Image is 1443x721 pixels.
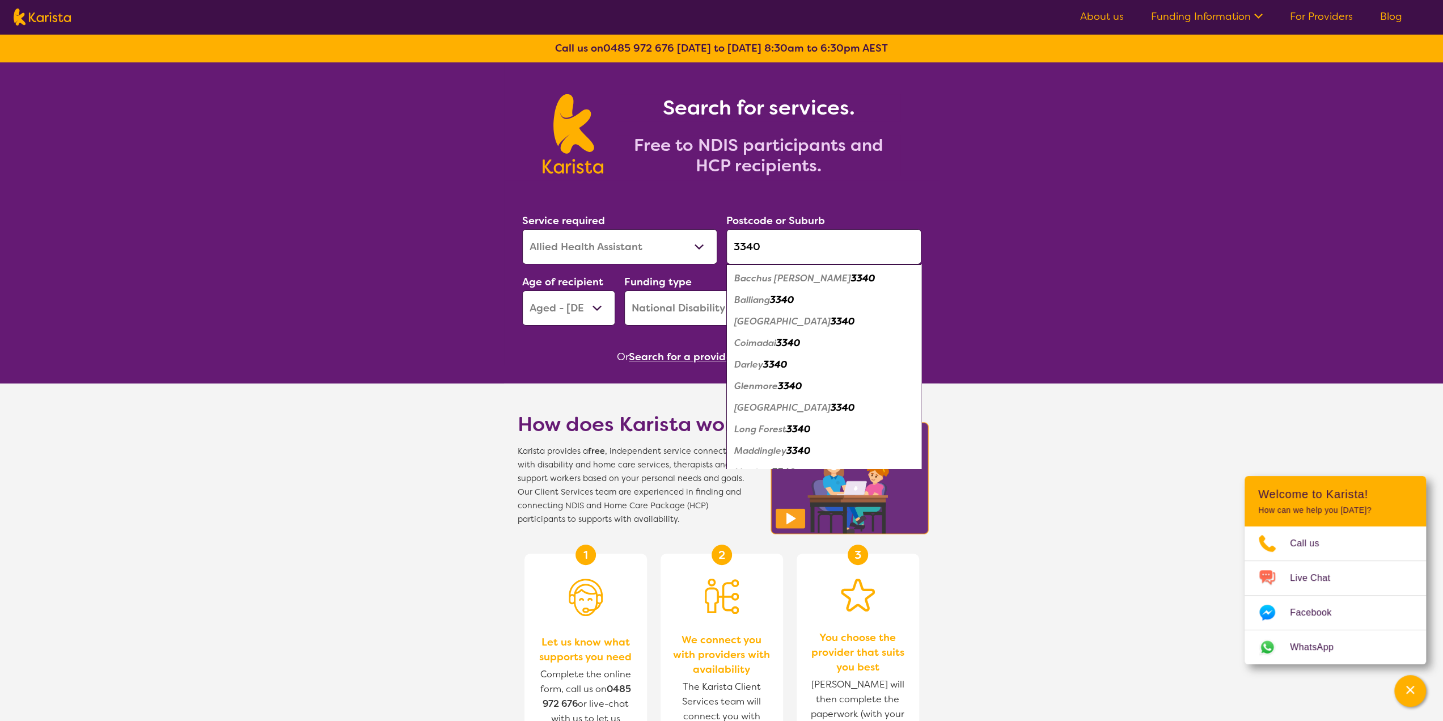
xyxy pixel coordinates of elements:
span: WhatsApp [1290,639,1347,656]
div: 3 [848,545,868,565]
img: Person with headset icon [569,579,603,616]
em: Glenmore [734,380,778,392]
span: Let us know what supports you need [536,635,636,664]
label: Postcode or Suburb [726,214,825,227]
span: Or [617,348,629,365]
img: Karista video [767,419,933,538]
div: Hopetoun Park 3340 [732,397,916,419]
div: Balliang East 3340 [732,311,916,332]
h1: How does Karista work? [518,411,756,438]
label: Age of recipient [522,275,603,289]
a: About us [1080,10,1124,23]
em: Balliang [734,294,770,306]
div: Long Forest 3340 [732,419,916,440]
button: Search for a provider to leave a review [629,348,826,365]
span: Karista provides a , independent service connecting you with disability and home care services, t... [518,445,756,526]
div: Bacchus Marsh 3340 [732,268,916,289]
a: Web link opens in a new tab. [1245,630,1426,664]
div: Balliang 3340 [732,289,916,311]
em: Long Forest [734,423,786,435]
a: Funding Information [1151,10,1263,23]
em: 3340 [786,445,810,457]
a: 0485 972 676 [603,41,674,55]
div: 1 [575,545,596,565]
div: Glenmore 3340 [732,376,916,397]
h1: Search for services. [617,94,900,121]
b: Call us on [DATE] to [DATE] 8:30am to 6:30pm AEST [555,41,888,55]
em: 3340 [763,359,787,370]
span: Live Chat [1290,570,1344,587]
span: Call us [1290,535,1333,552]
div: Coimadai 3340 [732,332,916,354]
h2: Free to NDIS participants and HCP recipients. [617,135,900,176]
em: 3340 [770,294,794,306]
a: For Providers [1290,10,1353,23]
img: Karista logo [14,9,71,26]
img: Star icon [841,579,875,612]
em: Merrimu [734,466,772,478]
em: 3340 [851,272,875,284]
button: Channel Menu [1394,675,1426,707]
span: Facebook [1290,604,1345,621]
label: Service required [522,214,605,227]
b: free [588,446,605,457]
label: Funding type [624,275,692,289]
em: 3340 [831,402,854,414]
a: Blog [1380,10,1402,23]
em: 3340 [772,466,795,478]
img: Karista logo [543,94,603,174]
img: Person being matched to services icon [705,579,739,614]
em: Darley [734,359,763,370]
div: Darley 3340 [732,354,916,376]
em: Maddingley [734,445,786,457]
input: Type [726,229,921,264]
em: 3340 [776,337,800,349]
div: Maddingley 3340 [732,440,916,462]
div: Channel Menu [1245,476,1426,664]
em: [GEOGRAPHIC_DATA] [734,402,831,414]
em: 3340 [786,423,810,435]
em: Coimadai [734,337,776,349]
div: 2 [712,545,732,565]
h2: Welcome to Karista! [1258,487,1412,501]
span: You choose the provider that suits you best [808,630,908,674]
div: Merrimu 3340 [732,462,916,483]
p: How can we help you [DATE]? [1258,505,1412,515]
ul: Choose channel [1245,526,1426,664]
em: 3340 [778,380,802,392]
em: Bacchus [PERSON_NAME] [734,272,851,284]
em: [GEOGRAPHIC_DATA] [734,315,831,327]
em: 3340 [831,315,854,327]
span: We connect you with providers with availability [672,633,772,677]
